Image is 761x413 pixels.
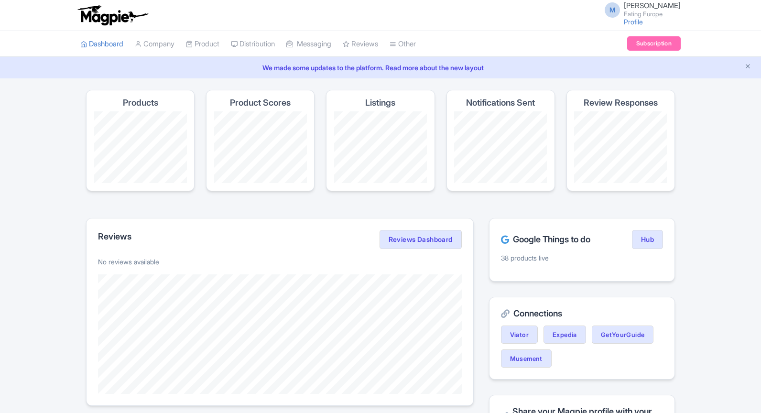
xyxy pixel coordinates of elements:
[98,232,131,241] h2: Reviews
[501,309,663,318] h2: Connections
[632,230,663,249] a: Hub
[624,1,681,10] span: [PERSON_NAME]
[365,98,395,108] h4: Listings
[380,230,462,249] a: Reviews Dashboard
[231,31,275,57] a: Distribution
[186,31,219,57] a: Product
[501,349,552,368] a: Musement
[624,11,681,17] small: Eating Europe
[627,36,681,51] a: Subscription
[501,235,590,244] h2: Google Things to do
[343,31,378,57] a: Reviews
[592,326,654,344] a: GetYourGuide
[123,98,158,108] h4: Products
[98,257,462,267] p: No reviews available
[501,253,663,263] p: 38 products live
[6,63,755,73] a: We made some updates to the platform. Read more about the new layout
[135,31,174,57] a: Company
[390,31,416,57] a: Other
[605,2,620,18] span: M
[624,18,643,26] a: Profile
[544,326,586,344] a: Expedia
[230,98,291,108] h4: Product Scores
[466,98,535,108] h4: Notifications Sent
[744,62,751,73] button: Close announcement
[76,5,150,26] img: logo-ab69f6fb50320c5b225c76a69d11143b.png
[286,31,331,57] a: Messaging
[584,98,658,108] h4: Review Responses
[501,326,538,344] a: Viator
[80,31,123,57] a: Dashboard
[599,2,681,17] a: M [PERSON_NAME] Eating Europe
